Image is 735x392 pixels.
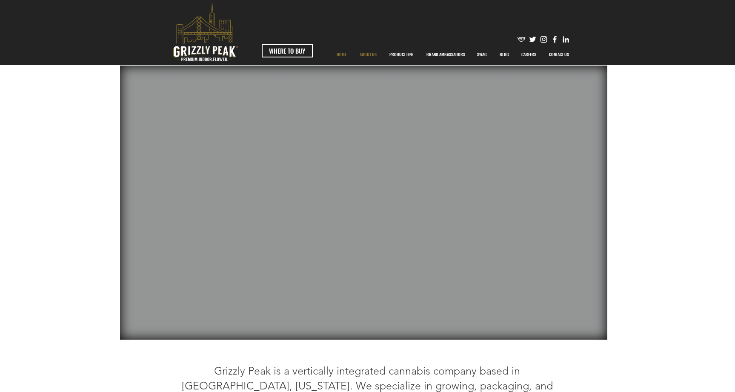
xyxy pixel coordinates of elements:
ul: Social Bar [517,35,570,44]
p: BRAND AMBASSADORS [422,44,469,65]
a: CAREERS [515,44,543,65]
div: Your Video Title video player [120,66,607,340]
p: HOME [332,44,351,65]
p: PRODUCT LINE [385,44,418,65]
p: SWAG [473,44,491,65]
a: SWAG [471,44,493,65]
p: BLOG [495,44,513,65]
a: PRODUCT LINE [383,44,420,65]
p: CONTACT US [545,44,573,65]
span: WHERE TO BUY [269,46,305,55]
img: weedmaps [517,35,526,44]
img: Facebook [550,35,559,44]
a: CONTACT US [543,44,576,65]
a: ABOUT US [353,44,383,65]
img: Twitter [528,35,537,44]
p: ABOUT US [355,44,381,65]
a: WHERE TO BUY [262,44,313,57]
p: CAREERS [517,44,541,65]
img: Likedin [561,35,570,44]
img: Instagram [539,35,548,44]
svg: premium-indoor-flower [173,3,238,61]
nav: Site [330,44,576,65]
div: BRAND AMBASSADORS [420,44,471,65]
a: HOME [330,44,353,65]
a: BLOG [493,44,515,65]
